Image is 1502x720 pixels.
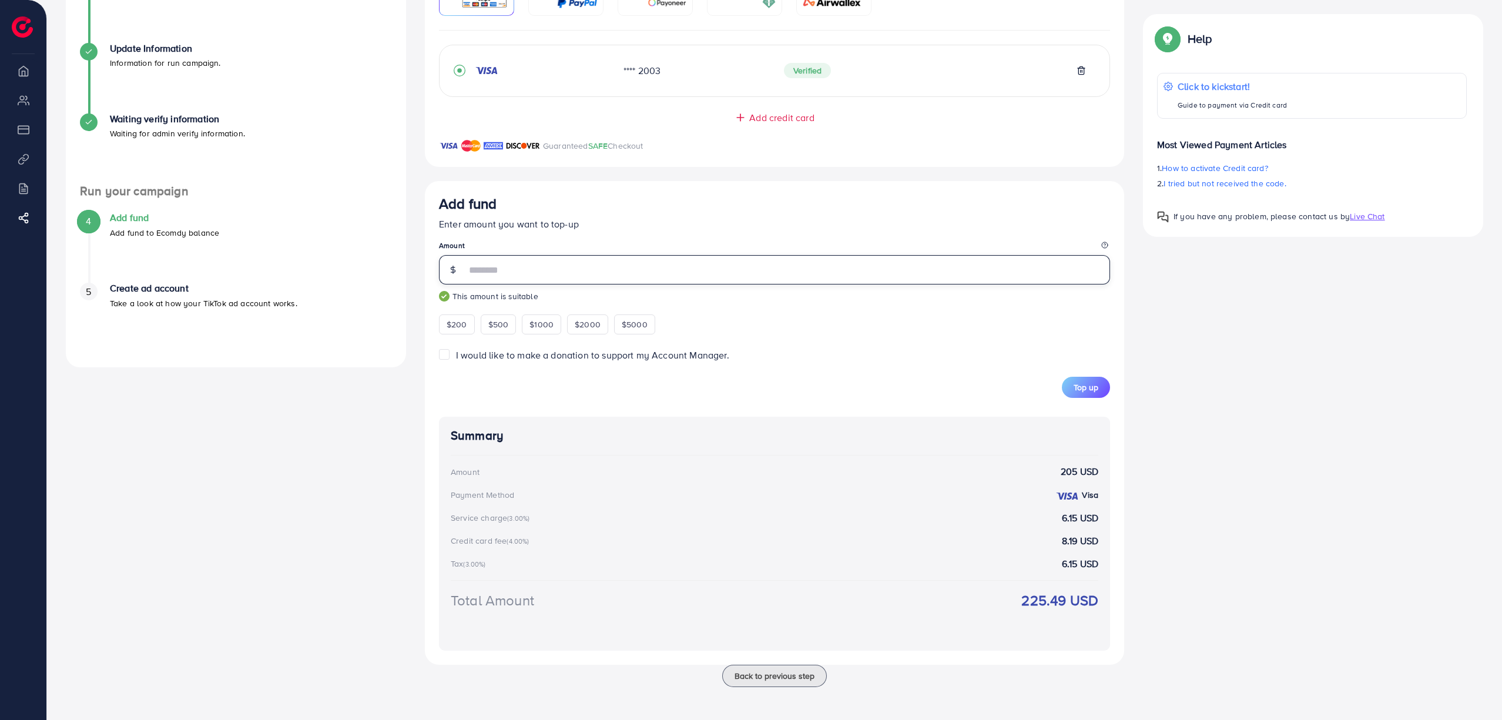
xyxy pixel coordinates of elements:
[475,66,498,75] img: credit
[439,290,1110,302] small: This amount is suitable
[66,184,406,199] h4: Run your campaign
[1074,381,1098,393] span: Top up
[451,489,514,501] div: Payment Method
[488,319,509,330] span: $500
[1062,511,1098,525] strong: 6.15 USD
[451,558,490,570] div: Tax
[439,240,1110,255] legend: Amount
[1452,667,1493,711] iframe: Chat
[110,113,245,125] h4: Waiting verify information
[1162,162,1268,174] span: How to activate Credit card?
[507,514,529,523] small: (3.00%)
[484,139,503,153] img: brand
[622,319,648,330] span: $5000
[1178,98,1287,112] p: Guide to payment via Credit card
[463,560,485,569] small: (3.00%)
[1188,32,1212,46] p: Help
[1157,128,1467,152] p: Most Viewed Payment Articles
[110,226,219,240] p: Add fund to Ecomdy balance
[451,428,1098,443] h4: Summary
[507,537,529,546] small: (4.00%)
[1164,178,1286,189] span: I tried but not received the code.
[1174,210,1350,222] span: If you have any problem, please contact us by
[588,140,608,152] span: SAFE
[1055,491,1079,501] img: credit
[110,126,245,140] p: Waiting for admin verify information.
[110,296,297,310] p: Take a look at how your TikTok ad account works.
[451,512,533,524] div: Service charge
[66,43,406,113] li: Update Information
[1350,210,1384,222] span: Live Chat
[735,670,814,682] span: Back to previous step
[1178,79,1287,93] p: Click to kickstart!
[1061,465,1098,478] strong: 205 USD
[1157,211,1169,223] img: Popup guide
[1157,161,1467,175] p: 1.
[110,283,297,294] h4: Create ad account
[451,466,480,478] div: Amount
[1021,590,1098,611] strong: 225.49 USD
[456,349,729,361] span: I would like to make a donation to support my Account Manager.
[439,291,450,302] img: guide
[439,217,1110,231] p: Enter amount you want to top-up
[12,16,33,38] img: logo
[1062,557,1098,571] strong: 6.15 USD
[451,590,534,611] div: Total Amount
[66,212,406,283] li: Add fund
[66,283,406,353] li: Create ad account
[529,319,554,330] span: $1000
[451,535,533,547] div: Credit card fee
[454,65,465,76] svg: record circle
[1082,489,1098,501] strong: Visa
[575,319,601,330] span: $2000
[1157,176,1467,190] p: 2.
[1062,534,1098,548] strong: 8.19 USD
[110,212,219,223] h4: Add fund
[439,195,497,212] h3: Add fund
[86,215,91,228] span: 4
[749,111,814,125] span: Add credit card
[110,43,221,54] h4: Update Information
[1157,28,1178,49] img: Popup guide
[110,56,221,70] p: Information for run campaign.
[439,139,458,153] img: brand
[461,139,481,153] img: brand
[543,139,643,153] p: Guaranteed Checkout
[66,113,406,184] li: Waiting verify information
[784,63,831,78] span: Verified
[506,139,540,153] img: brand
[1062,377,1110,398] button: Top up
[722,665,827,687] button: Back to previous step
[86,285,91,299] span: 5
[447,319,467,330] span: $200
